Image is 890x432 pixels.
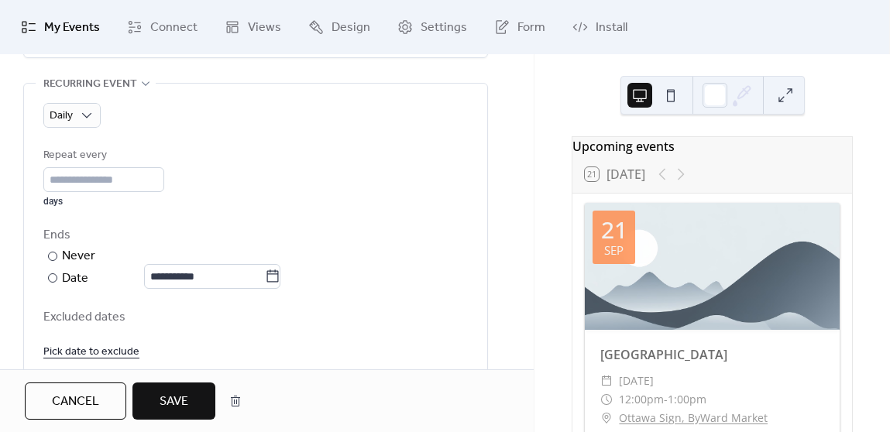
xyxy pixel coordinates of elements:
div: Repeat every [43,146,161,165]
span: Settings [421,19,467,37]
span: - [664,390,668,409]
a: Form [483,6,557,48]
span: Pick date to exclude [43,343,139,362]
span: Install [596,19,627,37]
div: Ends [43,226,465,245]
span: Cancel [52,393,99,411]
div: Never [62,247,96,266]
a: Ottawa Sign, ByWard Market [619,409,768,427]
div: Date [62,269,280,289]
span: 12:00pm [619,390,664,409]
div: ​ [600,409,613,427]
span: [DATE] [619,372,654,390]
span: Excluded dates [43,308,468,327]
a: Install [561,6,639,48]
button: Cancel [25,382,126,420]
a: Design [297,6,382,48]
span: Views [248,19,281,37]
a: Views [213,6,293,48]
button: Save [132,382,215,420]
div: ​ [600,390,613,409]
a: Settings [386,6,479,48]
a: My Events [9,6,112,48]
div: days [43,195,164,207]
span: My Events [44,19,100,37]
div: Upcoming events [572,137,852,156]
div: Sep [604,245,624,256]
span: Recurring event [43,75,137,94]
span: Connect [150,19,198,37]
div: [GEOGRAPHIC_DATA] [585,345,840,364]
span: 1:00pm [668,390,706,409]
span: Save [160,393,188,411]
span: Form [517,19,545,37]
div: ​ [600,372,613,390]
a: Connect [115,6,209,48]
span: Design [332,19,370,37]
div: 21 [601,218,627,242]
span: Daily [50,105,73,126]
